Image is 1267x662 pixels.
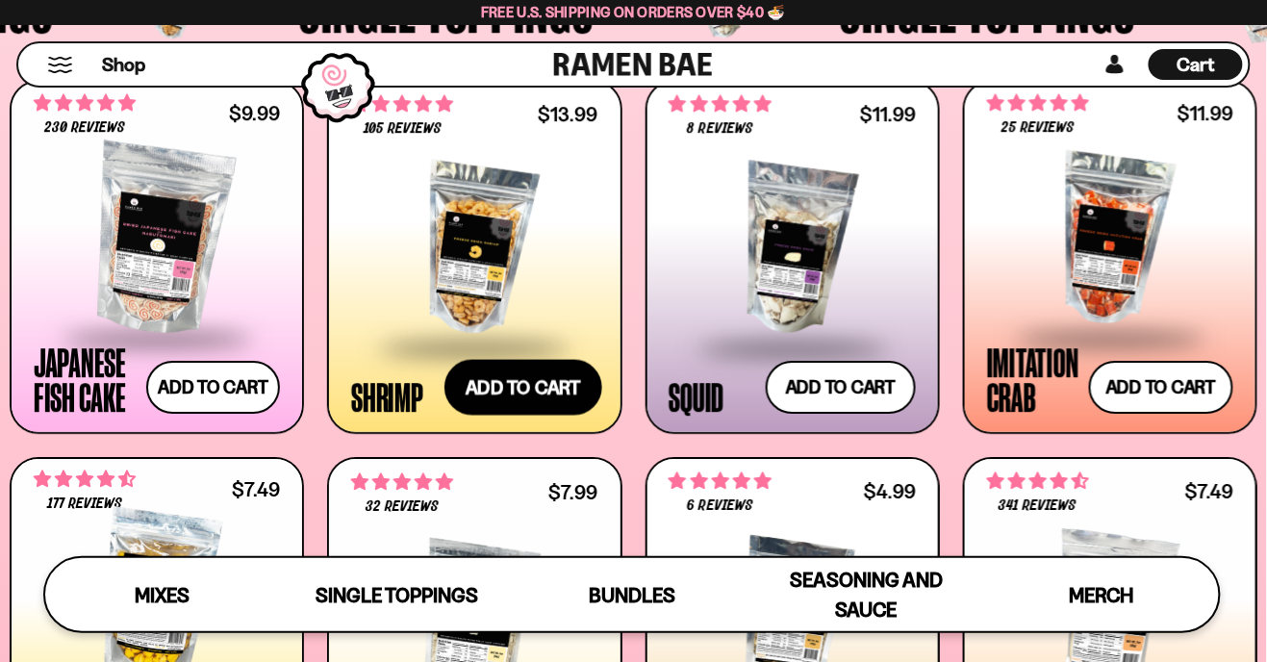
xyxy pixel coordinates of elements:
div: $7.49 [232,480,280,498]
span: 4.90 stars [351,91,453,116]
div: $11.99 [1178,104,1233,122]
a: Seasoning and Sauce [749,558,984,631]
span: Shop [102,52,145,78]
span: 25 reviews [1001,120,1075,136]
span: 4.53 stars [987,469,1089,494]
div: $7.99 [548,483,597,501]
a: Merch [984,558,1219,631]
button: Add to cart [766,361,916,414]
div: $4.99 [864,482,916,500]
a: 4.77 stars 230 reviews $9.99 Japanese Fish Cake Add to cart [10,80,304,435]
span: 8 reviews [687,121,752,137]
div: $9.99 [229,104,280,122]
span: Seasoning and Sauce [790,568,943,622]
span: 230 reviews [44,120,125,136]
span: 105 reviews [364,121,442,137]
span: Merch [1069,583,1133,607]
span: Bundles [589,583,675,607]
button: Add to cart [1089,361,1234,414]
a: Shop [102,49,145,80]
span: 177 reviews [47,496,122,512]
span: 32 reviews [366,499,439,515]
div: $13.99 [538,105,597,123]
a: 4.75 stars 8 reviews $11.99 Squid Add to cart [646,80,940,435]
span: Free U.S. Shipping on Orders over $40 🍜 [481,3,786,21]
div: Squid [670,379,724,414]
span: Cart [1178,53,1215,76]
span: Mixes [135,583,190,607]
div: $11.99 [860,105,916,123]
span: 4.78 stars [351,470,453,495]
div: Imitation Crab [987,344,1079,414]
button: Add to cart [444,360,602,416]
span: 4.75 stars [670,91,772,116]
span: 5.00 stars [670,469,772,494]
span: 4.71 stars [34,467,136,492]
a: 4.88 stars 25 reviews $11.99 Imitation Crab Add to cart [963,80,1257,435]
div: Shrimp [351,379,423,414]
a: Mixes [45,558,280,631]
span: 341 reviews [999,498,1077,514]
a: Bundles [515,558,749,631]
span: 6 reviews [687,498,752,514]
div: Cart [1149,43,1243,86]
span: Single Toppings [316,583,478,607]
a: 4.90 stars 105 reviews $13.99 Shrimp Add to cart [327,80,621,435]
button: Add to cart [146,361,281,414]
a: Single Toppings [280,558,515,631]
button: Mobile Menu Trigger [47,57,73,73]
div: Japanese Fish Cake [34,344,137,414]
div: $7.49 [1185,482,1233,500]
